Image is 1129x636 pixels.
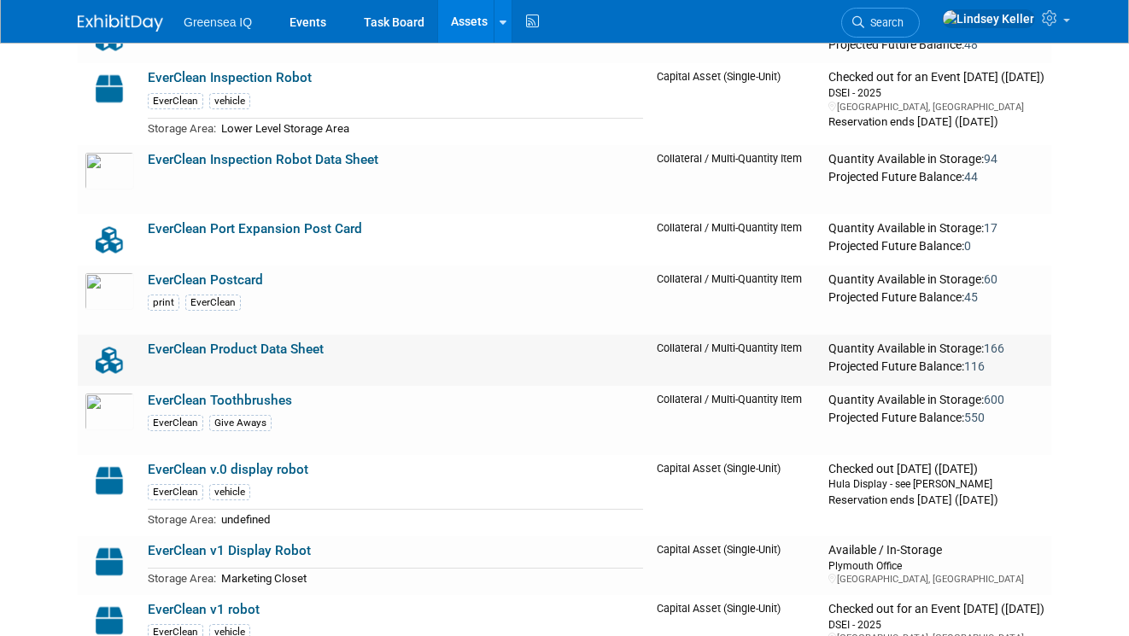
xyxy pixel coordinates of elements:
[828,101,1044,114] div: [GEOGRAPHIC_DATA], [GEOGRAPHIC_DATA]
[650,145,822,214] td: Collateral / Multi-Quantity Item
[984,393,1004,406] span: 600
[964,359,985,373] span: 116
[828,236,1044,254] div: Projected Future Balance:
[209,415,272,431] div: Give Aways
[828,573,1044,586] div: [GEOGRAPHIC_DATA], [GEOGRAPHIC_DATA]
[828,602,1044,617] div: Checked out for an Event [DATE] ([DATE])
[148,152,378,167] a: EverClean Inspection Robot Data Sheet
[184,15,252,29] span: Greensea IQ
[828,166,1044,185] div: Projected Future Balance:
[984,272,997,286] span: 60
[984,221,997,235] span: 17
[148,513,216,526] span: Storage Area:
[216,510,643,529] td: undefined
[828,114,1044,130] div: Reservation ends [DATE] ([DATE])
[85,70,134,108] img: Capital-Asset-Icon-2.png
[148,295,179,311] div: print
[828,356,1044,375] div: Projected Future Balance:
[650,455,822,536] td: Capital Asset (Single-Unit)
[148,272,263,288] a: EverClean Postcard
[964,239,971,253] span: 0
[216,569,643,588] td: Marketing Closet
[85,543,134,581] img: Capital-Asset-Icon-2.png
[185,295,241,311] div: EverClean
[78,15,163,32] img: ExhibitDay
[148,484,203,500] div: EverClean
[828,34,1044,53] div: Projected Future Balance:
[828,393,1044,408] div: Quantity Available in Storage:
[650,63,822,144] td: Capital Asset (Single-Unit)
[85,462,134,499] img: Capital-Asset-Icon-2.png
[828,221,1044,236] div: Quantity Available in Storage:
[828,272,1044,288] div: Quantity Available in Storage:
[650,335,822,386] td: Collateral / Multi-Quantity Item
[148,393,292,408] a: EverClean Toothbrushes
[841,8,920,38] a: Search
[148,462,308,477] a: EverClean v.0 display robot
[864,16,904,29] span: Search
[984,341,1004,355] span: 166
[964,170,978,184] span: 44
[828,492,1044,508] div: Reservation ends [DATE] ([DATE])
[85,341,134,379] img: Collateral-Icon-2.png
[209,484,250,500] div: vehicle
[828,476,1044,491] div: Hula Display - see [PERSON_NAME]
[650,265,822,335] td: Collateral / Multi-Quantity Item
[942,9,1035,28] img: Lindsey Keller
[148,543,311,558] a: EverClean v1 Display Robot
[148,572,216,585] span: Storage Area:
[148,415,203,431] div: EverClean
[148,341,324,357] a: EverClean Product Data Sheet
[209,93,250,109] div: vehicle
[964,38,978,51] span: 48
[828,462,1044,477] div: Checked out [DATE] ([DATE])
[148,221,362,236] a: EverClean Port Expansion Post Card
[828,558,1044,573] div: Plymouth Office
[148,122,216,135] span: Storage Area:
[148,602,260,617] a: EverClean v1 robot
[984,152,997,166] span: 94
[148,93,203,109] div: EverClean
[148,70,312,85] a: EverClean Inspection Robot
[828,407,1044,426] div: Projected Future Balance:
[650,386,822,455] td: Collateral / Multi-Quantity Item
[650,214,822,265] td: Collateral / Multi-Quantity Item
[828,85,1044,100] div: DSEI - 2025
[85,221,134,259] img: Collateral-Icon-2.png
[828,70,1044,85] div: Checked out for an Event [DATE] ([DATE])
[828,543,1044,558] div: Available / In-Storage
[964,290,978,304] span: 45
[828,617,1044,632] div: DSEI - 2025
[964,411,985,424] span: 550
[828,341,1044,357] div: Quantity Available in Storage:
[828,287,1044,306] div: Projected Future Balance:
[650,536,822,595] td: Capital Asset (Single-Unit)
[828,152,1044,167] div: Quantity Available in Storage:
[216,119,643,138] td: Lower Level Storage Area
